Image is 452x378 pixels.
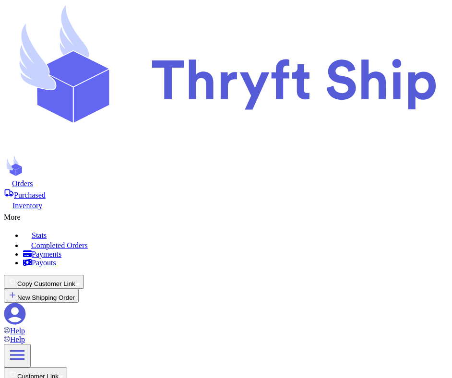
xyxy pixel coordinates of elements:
a: Stats [23,229,448,240]
a: Inventory [4,200,448,210]
span: Help [10,335,25,343]
a: Help [4,327,25,335]
span: Purchased [14,191,46,199]
a: Purchased [4,188,448,200]
a: Payouts [23,259,448,267]
a: Payments [23,250,448,259]
button: Copy Customer Link [4,275,84,289]
a: Completed Orders [23,240,448,250]
span: Stats [32,231,47,239]
span: Inventory [12,201,42,210]
span: Orders [12,179,33,188]
a: Help [4,335,25,343]
span: Payouts [32,259,56,267]
div: More [4,210,448,222]
button: New Shipping Order [4,289,79,303]
a: Orders [4,178,448,188]
span: Completed Orders [31,241,88,249]
span: Help [10,327,25,335]
span: Payments [32,250,61,258]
